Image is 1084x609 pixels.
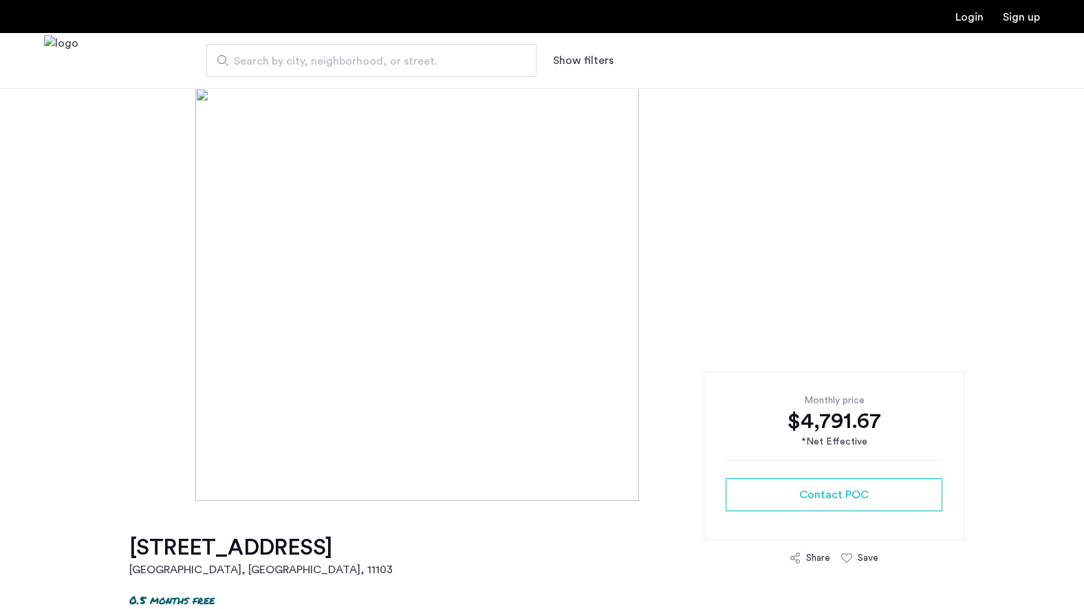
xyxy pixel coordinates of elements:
[129,534,393,578] a: [STREET_ADDRESS][GEOGRAPHIC_DATA], [GEOGRAPHIC_DATA], 11103
[129,562,393,578] h2: [GEOGRAPHIC_DATA], [GEOGRAPHIC_DATA] , 11103
[955,12,984,23] a: Login
[195,88,889,501] img: [object%20Object]
[726,394,942,407] div: Monthly price
[726,478,942,511] button: button
[129,534,393,562] h1: [STREET_ADDRESS]
[806,551,830,565] div: Share
[44,35,78,87] a: Cazamio Logo
[726,407,942,435] div: $4,791.67
[206,44,536,77] input: Apartment Search
[726,435,942,449] div: *Net Effective
[1003,12,1040,23] a: Registration
[858,551,878,565] div: Save
[129,592,215,608] p: 0.5 months free
[799,487,869,503] span: Contact POC
[44,35,78,87] img: logo
[553,52,614,69] button: Show or hide filters
[234,53,498,70] span: Search by city, neighborhood, or street.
